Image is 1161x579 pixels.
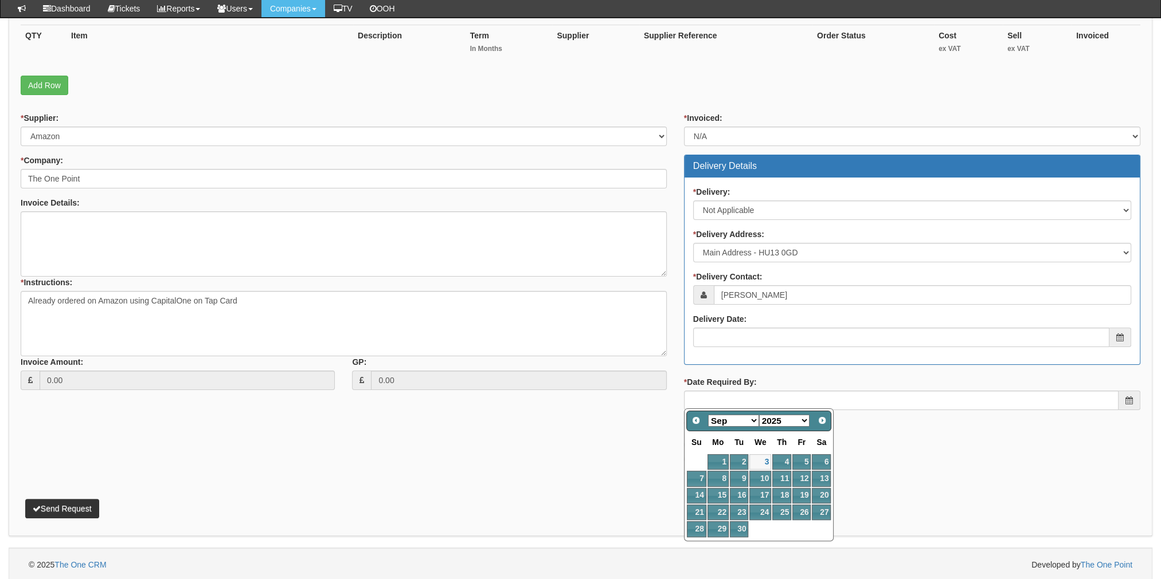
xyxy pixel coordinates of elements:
[21,155,63,166] label: Company:
[353,25,466,64] th: Description
[730,471,748,486] a: 9
[29,560,107,569] span: © 2025
[1072,25,1140,64] th: Invoiced
[730,454,748,470] a: 2
[21,356,83,368] label: Invoice Amount:
[25,499,99,518] button: Send Request
[792,454,811,470] a: 5
[639,25,812,64] th: Supplier Reference
[730,521,748,537] a: 30
[707,454,729,470] a: 1
[687,521,706,537] a: 28
[21,76,68,95] a: Add Row
[352,356,366,368] label: GP:
[693,161,1131,171] h3: Delivery Details
[812,471,831,486] a: 13
[693,313,746,325] label: Delivery Date:
[687,505,706,520] a: 21
[687,471,706,486] a: 7
[707,521,729,537] a: 29
[749,454,771,470] a: 3
[707,505,729,520] a: 22
[466,25,553,64] th: Term
[812,488,831,503] a: 20
[777,438,787,447] span: Thursday
[772,471,791,486] a: 11
[1081,560,1132,569] a: The One Point
[691,438,702,447] span: Sunday
[707,471,729,486] a: 8
[684,376,757,388] label: Date Required By:
[816,438,826,447] span: Saturday
[67,25,353,64] th: Item
[812,25,934,64] th: Order Status
[749,488,771,503] a: 17
[693,229,764,240] label: Delivery Address:
[21,25,67,64] th: QTY
[21,112,58,124] label: Supplier:
[814,412,830,428] a: Next
[792,488,811,503] a: 19
[470,44,548,54] small: In Months
[939,44,998,54] small: ex VAT
[693,271,763,282] label: Delivery Contact:
[792,471,811,486] a: 12
[1031,559,1132,570] span: Developed by
[798,438,806,447] span: Friday
[818,416,827,425] span: Next
[1007,44,1067,54] small: ex VAT
[730,488,748,503] a: 16
[812,454,831,470] a: 6
[21,277,72,288] label: Instructions:
[772,505,791,520] a: 25
[772,454,791,470] a: 4
[730,505,748,520] a: 23
[792,505,811,520] a: 26
[691,416,701,425] span: Prev
[552,25,639,64] th: Supplier
[688,412,704,428] a: Prev
[684,112,722,124] label: Invoiced:
[21,197,80,208] label: Invoice Details:
[707,488,729,503] a: 15
[1003,25,1072,64] th: Sell
[54,560,106,569] a: The One CRM
[687,488,706,503] a: 14
[734,438,744,447] span: Tuesday
[755,438,767,447] span: Wednesday
[749,471,771,486] a: 10
[812,505,831,520] a: 27
[712,438,724,447] span: Monday
[772,488,791,503] a: 18
[934,25,1003,64] th: Cost
[749,505,771,520] a: 24
[693,186,730,198] label: Delivery:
